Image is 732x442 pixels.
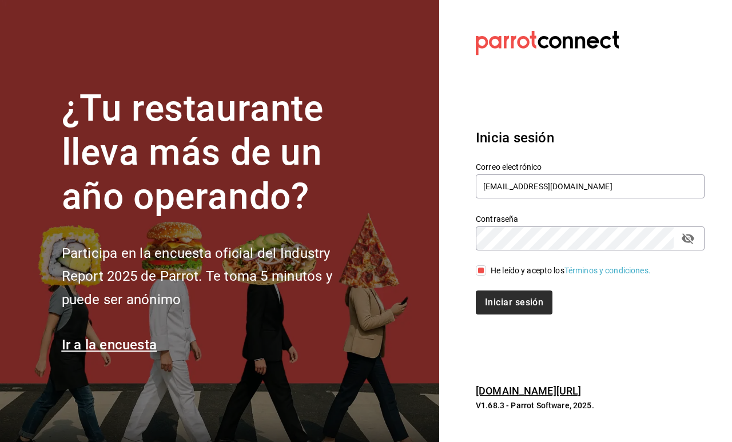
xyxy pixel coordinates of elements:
h1: ¿Tu restaurante lleva más de un año operando? [62,87,371,218]
a: Términos y condiciones. [564,266,651,275]
a: [DOMAIN_NAME][URL] [476,385,581,397]
label: Contraseña [476,215,705,223]
p: V1.68.3 - Parrot Software, 2025. [476,400,705,411]
div: He leído y acepto los [491,265,651,277]
a: Ir a la encuesta [62,337,157,353]
h2: Participa en la encuesta oficial del Industry Report 2025 de Parrot. Te toma 5 minutos y puede se... [62,242,371,312]
h3: Inicia sesión [476,128,705,148]
label: Correo electrónico [476,163,705,171]
button: passwordField [678,229,698,248]
button: Iniciar sesión [476,290,552,314]
input: Ingresa tu correo electrónico [476,174,705,198]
